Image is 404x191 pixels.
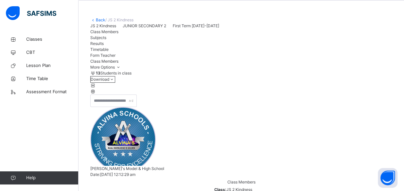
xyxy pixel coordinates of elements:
span: Download [91,77,109,82]
span: Help [26,175,78,181]
span: Class Members [90,59,118,64]
span: Time Table [26,75,79,82]
span: More Options [90,65,121,70]
span: JUNIOR SECONDARY 2 [123,23,166,28]
span: Students in class [96,70,132,76]
span: Date: [90,172,100,177]
span: [DATE] 12:12:29 am [100,172,135,177]
span: Form Teacher [90,53,115,58]
b: 13 [96,71,100,75]
span: First Term [DATE]-[DATE] [173,23,219,28]
span: [PERSON_NAME]'s Model & High School [90,166,164,171]
img: safsims [6,6,56,20]
span: Classes [26,36,79,43]
span: Lesson Plan [26,62,79,69]
span: / JS 2 Kindness [105,17,133,22]
img: alvina.png [90,107,156,166]
span: Results [90,41,104,46]
span: Class Members [90,29,118,34]
button: Open asap [378,168,397,188]
span: Assessment Format [26,89,79,95]
span: JS 2 Kindness [90,23,116,28]
span: Class Members [227,180,255,184]
span: Subjects [90,35,106,40]
span: CBT [26,49,79,56]
span: Timetable [90,47,109,52]
a: Back [96,17,105,22]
